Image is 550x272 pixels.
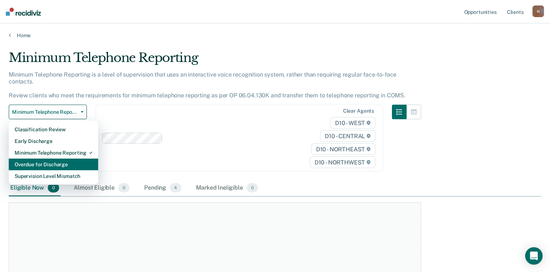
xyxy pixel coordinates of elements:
div: Minimum Telephone Reporting [9,50,421,71]
div: Marked Ineligible0 [195,180,259,196]
div: Classification Review [15,124,92,135]
span: 0 [118,183,130,193]
span: 4 [170,183,181,193]
a: Home [9,32,541,39]
img: Recidiviz [6,8,41,16]
div: Pending4 [143,180,183,196]
div: Early Discharge [15,135,92,147]
span: D10 - CENTRAL [320,130,376,142]
div: Supervision Level Mismatch [15,170,92,182]
button: Minimum Telephone Reporting [9,105,87,119]
span: D10 - WEST [330,117,376,129]
span: D10 - NORTHWEST [310,156,376,168]
div: Overdue for Discharge [15,159,92,170]
span: Minimum Telephone Reporting [12,109,78,115]
div: Minimum Telephone Reporting [15,147,92,159]
span: D10 - NORTHEAST [311,143,376,155]
div: Almost Eligible0 [72,180,131,196]
span: 0 [247,183,258,193]
button: N [532,5,544,17]
div: Eligible Now0 [9,180,61,196]
div: Clear agents [343,108,374,114]
p: Minimum Telephone Reporting is a level of supervision that uses an interactive voice recognition ... [9,71,405,99]
span: 0 [48,183,59,193]
div: Open Intercom Messenger [525,247,543,265]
